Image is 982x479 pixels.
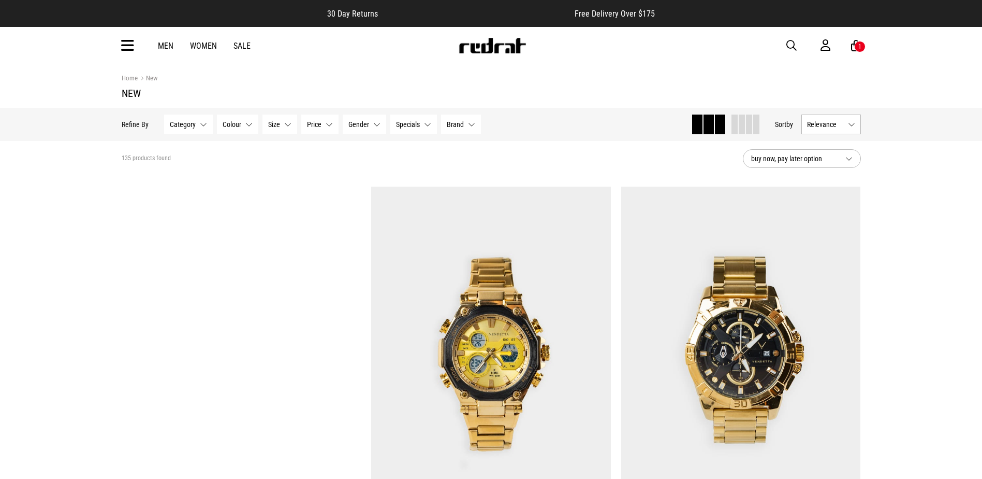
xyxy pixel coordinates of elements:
span: Free Delivery Over $175 [575,9,655,19]
button: Size [262,115,297,134]
button: Sortby [775,118,793,131]
span: Specials [396,120,420,129]
span: 30 Day Returns [327,9,378,19]
iframe: Customer reviews powered by Trustpilot [399,8,554,19]
button: Category [164,115,213,134]
span: Size [268,120,280,129]
span: 135 products found [122,154,171,163]
button: Colour [217,115,258,134]
p: Refine By [122,120,149,129]
button: Brand [441,115,481,134]
button: Gender [343,115,386,134]
button: Specials [390,115,437,134]
button: Price [301,115,339,134]
span: Gender [348,120,369,129]
span: Colour [223,120,241,129]
a: Men [158,41,173,51]
a: Women [190,41,217,51]
a: Home [122,74,138,82]
a: Sale [233,41,251,51]
button: Relevance [801,115,861,134]
a: 1 [851,40,861,51]
span: Category [170,120,196,129]
h1: New [122,87,861,100]
span: Price [307,120,321,129]
span: Brand [447,120,464,129]
a: New [138,74,157,84]
span: buy now, pay later option [751,152,837,165]
img: Redrat logo [458,38,526,53]
button: buy now, pay later option [743,149,861,168]
span: Relevance [807,120,844,129]
span: by [786,120,793,129]
div: 1 [858,43,861,50]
